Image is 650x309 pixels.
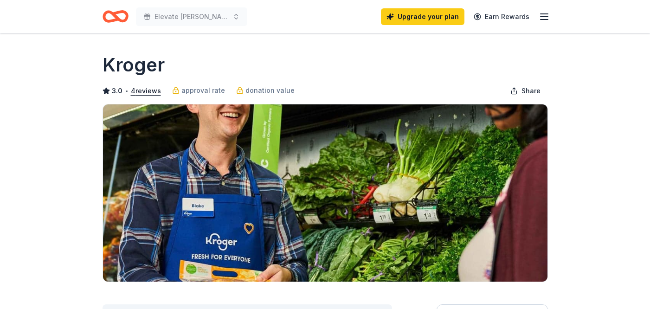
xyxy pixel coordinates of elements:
[181,85,225,96] span: approval rate
[468,8,535,25] a: Earn Rewards
[245,85,295,96] span: donation value
[103,52,165,78] h1: Kroger
[503,82,548,100] button: Share
[136,7,247,26] button: Elevate [PERSON_NAME] Silent Auction
[236,85,295,96] a: donation value
[172,85,225,96] a: approval rate
[381,8,464,25] a: Upgrade your plan
[112,85,122,97] span: 3.0
[131,85,161,97] button: 4reviews
[154,11,229,22] span: Elevate [PERSON_NAME] Silent Auction
[103,104,547,282] img: Image for Kroger
[125,87,128,95] span: •
[103,6,129,27] a: Home
[521,85,541,97] span: Share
